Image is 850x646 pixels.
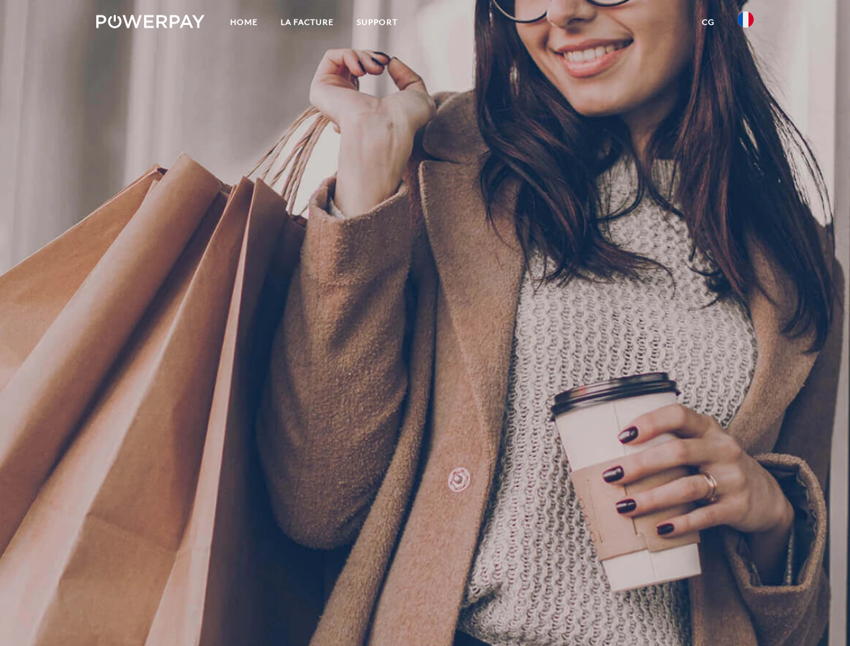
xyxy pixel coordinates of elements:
[219,10,269,34] a: Home
[345,10,409,34] a: Support
[269,10,345,34] a: LA FACTURE
[690,10,726,34] a: CG
[738,11,754,28] img: fr
[96,15,205,28] img: logo-powerpay-white.svg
